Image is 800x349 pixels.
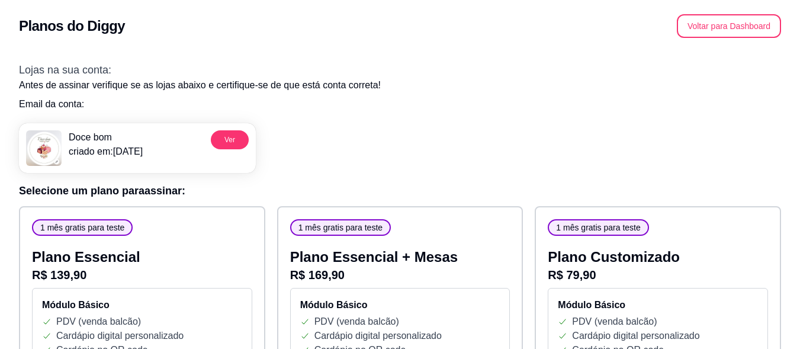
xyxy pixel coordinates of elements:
button: Ver [211,130,249,149]
p: R$ 79,90 [548,267,768,283]
a: menu logoDoce bomcriado em:[DATE]Ver [19,123,256,173]
p: R$ 169,90 [290,267,510,283]
h2: Planos do Diggy [19,17,125,36]
h4: Módulo Básico [42,298,242,312]
p: Plano Essencial + Mesas [290,248,510,267]
h3: Lojas na sua conta: [19,62,781,78]
p: criado em: [DATE] [69,145,143,159]
p: Cardápio digital personalizado [572,329,699,343]
a: Voltar para Dashboard [677,21,781,31]
p: Cardápio digital personalizado [56,329,184,343]
p: PDV (venda balcão) [56,315,141,329]
img: menu logo [26,130,62,166]
p: PDV (venda balcão) [572,315,657,329]
h4: Módulo Básico [558,298,758,312]
p: Email da conta: [19,97,781,111]
p: PDV (venda balcão) [314,315,399,329]
p: Plano Customizado [548,248,768,267]
span: 1 mês gratis para teste [36,222,129,233]
h3: Selecione um plano para assinar : [19,182,781,199]
p: Doce bom [69,130,143,145]
p: Cardápio digital personalizado [314,329,442,343]
p: Antes de assinar verifique se as lojas abaixo e certifique-se de que está conta correta! [19,78,781,92]
p: R$ 139,90 [32,267,252,283]
h4: Módulo Básico [300,298,500,312]
span: 1 mês gratis para teste [294,222,387,233]
button: Voltar para Dashboard [677,14,781,38]
span: 1 mês gratis para teste [551,222,645,233]
p: Plano Essencial [32,248,252,267]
